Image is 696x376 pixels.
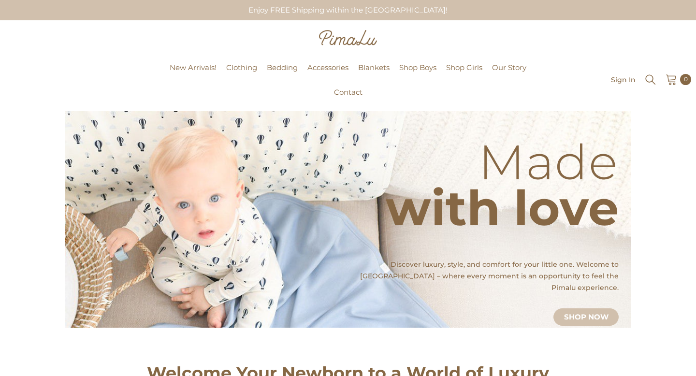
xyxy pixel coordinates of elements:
span: Shop Boys [399,63,436,72]
a: Blankets [353,62,394,87]
span: Our Story [492,63,526,72]
a: Accessories [303,62,353,87]
span: Accessories [307,63,348,72]
a: Our Story [487,62,531,87]
a: Pimalu [5,76,35,84]
p: Made [386,159,619,164]
a: Shop Now [553,308,619,326]
a: Shop Boys [394,62,441,87]
span: Blankets [358,63,390,72]
div: Enjoy FREE Shipping within the [GEOGRAPHIC_DATA]! [241,1,456,19]
p: Discover luxury, style, and comfort for your little one. Welcome to [GEOGRAPHIC_DATA] – where eve... [346,259,619,293]
span: New Arrivals! [170,63,217,72]
a: Bedding [262,62,303,87]
a: New Arrivals! [165,62,221,87]
span: Contact [334,87,362,97]
a: Shop Girls [441,62,487,87]
p: with love [386,205,619,210]
span: 0 [684,74,688,85]
span: Bedding [267,63,298,72]
a: Contact [329,87,367,111]
a: Sign In [611,76,636,83]
span: Shop Girls [446,63,482,72]
a: Clothing [221,62,262,87]
span: Clothing [226,63,257,72]
img: Pimalu [319,30,377,45]
summary: Search [644,72,657,86]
